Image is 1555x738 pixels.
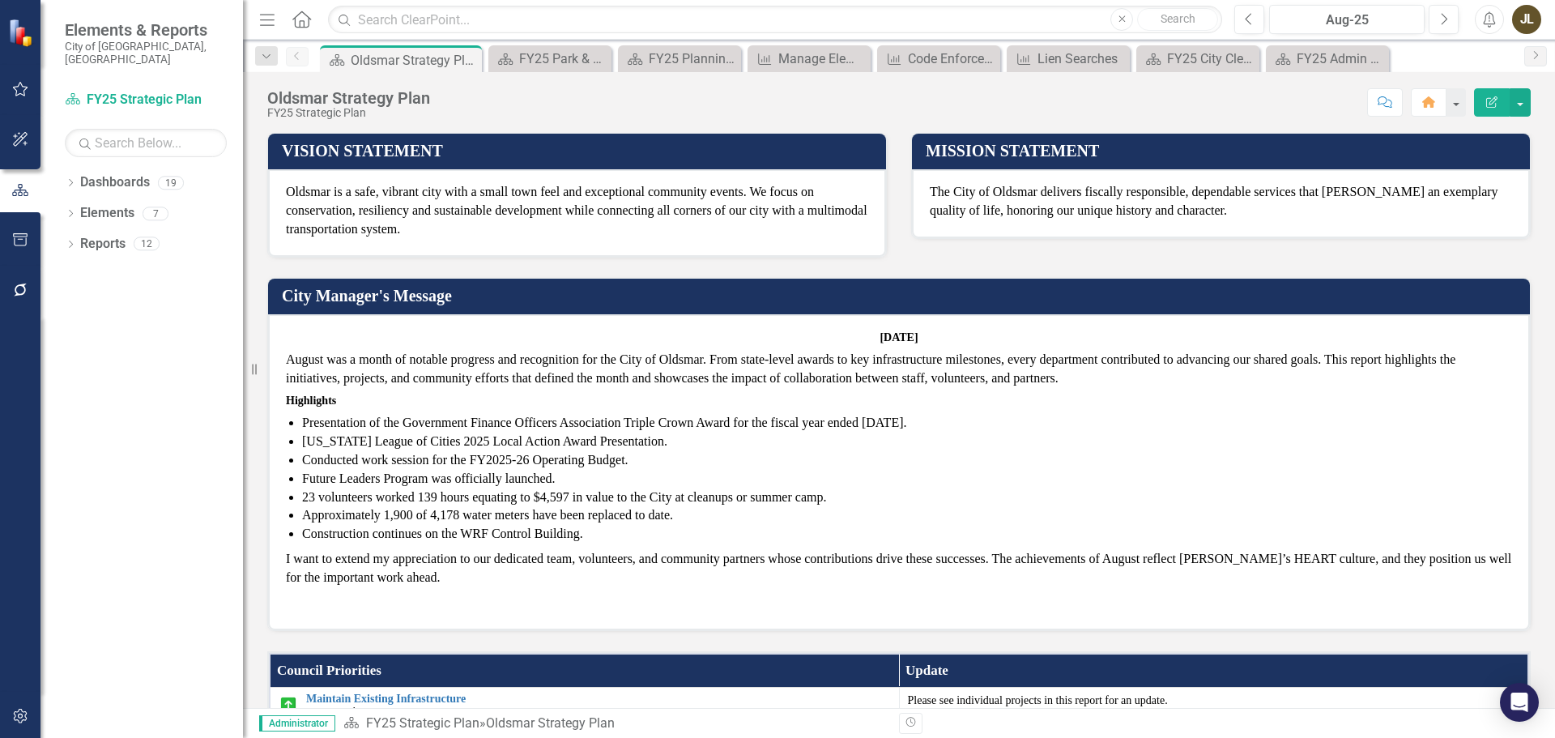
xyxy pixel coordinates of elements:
[65,20,227,40] span: Elements & Reports
[286,547,1512,591] p: I want to extend my appreciation to our dedicated team, volunteers, and community partners whose ...
[134,237,160,251] div: 12
[80,173,150,192] a: Dashboards
[1137,8,1218,31] button: Search
[622,49,737,69] a: FY25 Planning & Redevelopment - Strategic Plan
[80,235,126,254] a: Reports
[282,287,1522,305] h3: City Manager's Message
[778,49,867,69] div: Manage Elements
[752,49,867,69] a: Manage Elements
[492,49,607,69] a: FY25 Park & Rec - Strategic Plan
[279,695,298,715] img: On Target
[302,433,1512,451] p: [US_STATE] League of Cities 2025 Local Action Award Presentation.
[519,49,607,69] div: FY25 Park & Rec - Strategic Plan
[1037,49,1126,69] div: Lien Searches
[65,129,227,157] input: Search Below...
[1167,49,1255,69] div: FY25 City Clerk - Strategic Plan
[880,331,918,343] strong: [DATE]
[351,50,478,70] div: Oldsmar Strategy Plan
[282,142,878,160] h3: VISION STATEMENT
[65,40,227,66] small: City of [GEOGRAPHIC_DATA], [GEOGRAPHIC_DATA]
[286,395,336,407] strong: Highlights
[1275,11,1419,30] div: Aug-25
[65,91,227,109] a: FY25 Strategic Plan
[80,204,134,223] a: Elements
[366,715,479,731] a: FY25 Strategic Plan
[1297,49,1385,69] div: FY25 Admin Services - Strategic Plan
[930,183,1512,220] p: The City of Oldsmar delivers fiscally responsible, dependable services that [PERSON_NAME] an exem...
[328,6,1222,34] input: Search ClearPoint...
[908,693,1520,709] p: Please see individual projects in this report for an update.
[306,693,891,705] a: Maintain Existing Infrastructure
[899,687,1528,723] td: Double-Click to Edit
[267,107,430,119] div: FY25 Strategic Plan
[881,49,996,69] a: Code Enforcement Complaints
[1011,49,1126,69] a: Lien Searches
[286,351,1512,391] p: August was a month of notable progress and recognition for the City of Oldsmar. From state-level ...
[908,49,996,69] div: Code Enforcement Complaints
[302,414,1512,433] p: Presentation of the Government Finance Officers Association Triple Crown Award for the fiscal yea...
[302,506,1512,525] li: Approximately 1,900 of 4,178 water meters have been replaced to date.
[286,183,868,239] p: Oldsmar is a safe, vibrant city with a small town feel and exceptional community events. We focus...
[158,176,184,190] div: 19
[306,706,394,717] span: City Council Priorities
[1270,49,1385,69] a: FY25 Admin Services - Strategic Plan
[1269,5,1425,34] button: Aug-25
[1161,12,1195,25] span: Search
[486,715,615,731] div: Oldsmar Strategy Plan
[1512,5,1541,34] button: JL
[302,525,1512,544] li: Construction continues on the WRF Control Building.
[302,470,1512,488] p: Future Leaders Program was officially launched.
[926,142,1522,160] h3: MISSION STATEMENT
[1140,49,1255,69] a: FY25 City Clerk - Strategic Plan
[259,715,335,732] span: Administrator
[343,715,887,733] div: »
[267,89,430,107] div: Oldsmar Strategy Plan
[270,687,899,723] td: Double-Click to Edit Right Click for Context Menu
[143,207,168,220] div: 7
[302,451,1512,470] p: Conducted work session for the FY2025-26 Operating Budget.
[1500,683,1539,722] div: Open Intercom Messenger
[7,18,37,48] img: ClearPoint Strategy
[649,49,737,69] div: FY25 Planning & Redevelopment - Strategic Plan
[302,488,1512,507] p: 23 volunteers worked 139 hours equating to $4,597 in value to the City at cleanups or summer camp.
